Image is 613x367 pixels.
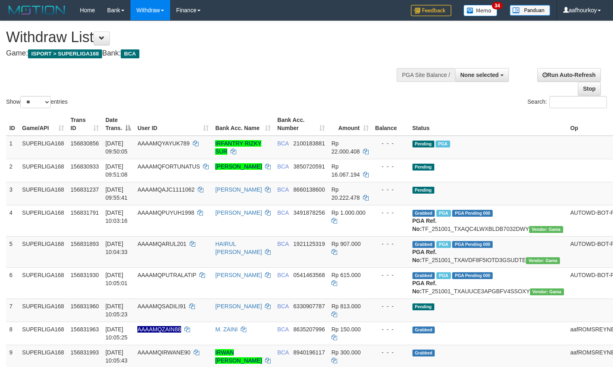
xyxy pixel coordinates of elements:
[409,205,567,236] td: TF_251001_TXAQC4LWXBLDB7032DWY
[436,210,451,217] span: Marked by aafsoycanthlai
[375,209,406,217] div: - - -
[215,241,262,255] a: HAIRUL [PERSON_NAME]
[397,68,455,82] div: PGA Site Balance /
[510,5,550,16] img: panduan.png
[137,140,190,147] span: AAAAMQYAYUK789
[375,348,406,356] div: - - -
[70,303,99,309] span: 156831960
[105,186,128,201] span: [DATE] 09:55:41
[6,182,19,205] td: 3
[528,96,607,108] label: Search:
[331,241,361,247] span: Rp 907.000
[412,272,435,279] span: Grabbed
[19,322,68,345] td: SUPERLIGA168
[105,140,128,155] span: [DATE] 09:50:05
[530,288,564,295] span: Vendor URL: https://trx31.1velocity.biz
[331,272,361,278] span: Rp 615.000
[215,349,262,364] a: IRWAN [PERSON_NAME]
[409,267,567,299] td: TF_251001_TXAUUCE3APGBFV4SSOXY
[277,163,288,170] span: BCA
[6,159,19,182] td: 2
[137,303,186,309] span: AAAAMQSADILI91
[412,241,435,248] span: Grabbed
[452,241,493,248] span: PGA Pending
[331,140,360,155] span: Rp 22.000.408
[274,113,328,136] th: Bank Acc. Number: activate to sort column ascending
[331,303,361,309] span: Rp 813.000
[277,349,288,356] span: BCA
[436,141,450,147] span: Marked by aafsoycanthlai
[409,236,567,267] td: TF_251001_TXAVDF8F5IOTD3GSUDTE
[19,299,68,322] td: SUPERLIGA168
[6,299,19,322] td: 7
[70,186,99,193] span: 156831237
[70,272,99,278] span: 156831930
[137,272,196,278] span: AAAAMQPUTRALATIP
[70,163,99,170] span: 156830933
[19,205,68,236] td: SUPERLIGA168
[277,241,288,247] span: BCA
[19,182,68,205] td: SUPERLIGA168
[19,236,68,267] td: SUPERLIGA168
[293,163,325,170] span: Copy 3850720591 to clipboard
[6,236,19,267] td: 5
[277,272,288,278] span: BCA
[215,186,262,193] a: [PERSON_NAME]
[212,113,274,136] th: Bank Acc. Name: activate to sort column ascending
[412,326,435,333] span: Grabbed
[412,141,434,147] span: Pending
[293,303,325,309] span: Copy 6330907787 to clipboard
[6,113,19,136] th: ID
[277,303,288,309] span: BCA
[215,303,262,309] a: [PERSON_NAME]
[293,272,325,278] span: Copy 0541463568 to clipboard
[463,5,498,16] img: Button%20Memo.svg
[19,136,68,159] td: SUPERLIGA168
[6,136,19,159] td: 1
[105,163,128,178] span: [DATE] 09:51:08
[455,68,509,82] button: None selected
[452,272,493,279] span: PGA Pending
[293,140,325,147] span: Copy 2100183881 to clipboard
[6,205,19,236] td: 4
[137,349,190,356] span: AAAAMQIRWANE90
[215,326,237,333] a: M. ZAINI
[70,326,99,333] span: 156831963
[6,96,68,108] label: Show entries
[134,113,212,136] th: User ID: activate to sort column ascending
[412,218,437,232] b: PGA Ref. No:
[375,186,406,194] div: - - -
[549,96,607,108] input: Search:
[412,164,434,171] span: Pending
[375,325,406,333] div: - - -
[293,326,325,333] span: Copy 8635207996 to clipboard
[105,241,128,255] span: [DATE] 10:04:33
[328,113,372,136] th: Amount: activate to sort column ascending
[6,4,68,16] img: MOTION_logo.png
[293,241,325,247] span: Copy 1921125319 to clipboard
[277,209,288,216] span: BCA
[331,326,361,333] span: Rp 150.000
[412,350,435,356] span: Grabbed
[6,267,19,299] td: 6
[331,163,360,178] span: Rp 16.067.194
[412,249,437,263] b: PGA Ref. No:
[452,210,493,217] span: PGA Pending
[436,241,451,248] span: Marked by aafsoycanthlai
[412,210,435,217] span: Grabbed
[409,113,567,136] th: Status
[331,349,361,356] span: Rp 300.000
[375,302,406,310] div: - - -
[537,68,601,82] a: Run Auto-Refresh
[277,186,288,193] span: BCA
[293,209,325,216] span: Copy 3491878256 to clipboard
[293,349,325,356] span: Copy 8940196117 to clipboard
[375,162,406,171] div: - - -
[19,267,68,299] td: SUPERLIGA168
[137,326,181,333] span: Nama rekening ada tanda titik/strip, harap diedit
[102,113,134,136] th: Date Trans.: activate to sort column descending
[70,241,99,247] span: 156831893
[277,326,288,333] span: BCA
[70,140,99,147] span: 156830856
[412,187,434,194] span: Pending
